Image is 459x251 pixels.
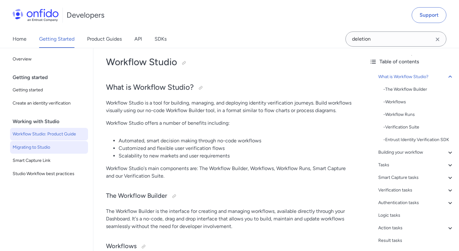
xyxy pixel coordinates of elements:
h3: The Workflow Builder [106,191,352,201]
div: - The Workflow Builder [383,86,454,93]
h2: What is Workflow Studio? [106,82,352,93]
a: Studio Workflow best practices [10,168,88,180]
li: Customized and flexible user verification flows [119,145,352,152]
a: Support [412,7,446,23]
a: Smart Capture tasks [378,174,454,181]
p: Workflow Studio is a tool for building, managing, and deploying identity verification journeys. B... [106,99,352,114]
h1: Workflow Studio [106,56,352,68]
input: Onfido search input field [345,31,446,47]
p: Workflow Studio's main components are: The Workflow Builder, Workflows, Workflow Runs, Smart Capt... [106,165,352,180]
img: Onfido Logo [13,9,59,21]
div: Working with Studio [13,115,91,128]
a: -Verification Suite [383,123,454,131]
a: SDKs [155,30,167,48]
div: Getting started [13,71,91,84]
div: - Workflow Runs [383,111,454,118]
span: Getting started [13,86,85,94]
li: Scalability to new markets and user requirements [119,152,352,160]
a: What is Workflow Studio? [378,73,454,81]
a: Building your workflow [378,149,454,156]
a: Action tasks [378,224,454,232]
p: Workflow Studio offers a number of benefits including: [106,119,352,127]
div: - Workflows [383,98,454,106]
span: Studio Workflow best practices [13,170,85,178]
div: - Entrust Identity Verification SDK [383,136,454,144]
a: Tasks [378,161,454,169]
a: Result tasks [378,237,454,244]
a: Workflow Studio: Product Guide [10,128,88,140]
a: Migrating to Studio [10,141,88,154]
a: Verification tasks [378,186,454,194]
div: - Verification Suite [383,123,454,131]
li: Automated, smart decision making through no-code workflows [119,137,352,145]
span: Smart Capture Link [13,157,85,164]
a: Home [13,30,26,48]
a: Overview [10,53,88,66]
div: Table of contents [369,58,454,66]
a: Smart Capture Link [10,154,88,167]
a: Logic tasks [378,212,454,219]
span: Workflow Studio: Product Guide [13,130,85,138]
a: -Workflow Runs [383,111,454,118]
a: Create an identity verification [10,97,88,110]
a: Authentication tasks [378,199,454,207]
a: API [134,30,142,48]
span: Overview [13,55,85,63]
a: -Workflows [383,98,454,106]
a: -Entrust Identity Verification SDK [383,136,454,144]
svg: Clear search field button [434,36,441,43]
span: Migrating to Studio [13,144,85,151]
a: -The Workflow Builder [383,86,454,93]
h1: Developers [67,10,104,20]
p: The Workflow Builder is the interface for creating and managing workflows, available directly thr... [106,208,352,230]
span: Create an identity verification [13,100,85,107]
a: Getting started [10,84,88,96]
a: Getting Started [39,30,74,48]
a: Product Guides [87,30,122,48]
